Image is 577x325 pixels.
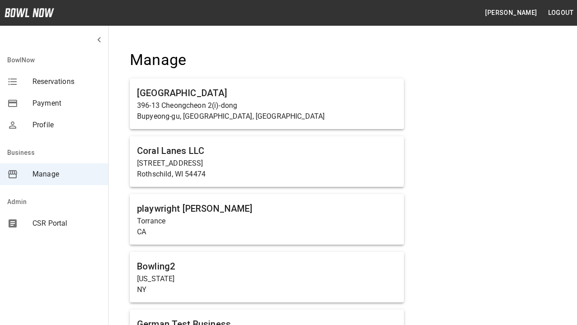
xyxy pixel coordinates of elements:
button: [PERSON_NAME] [481,5,540,21]
img: logo [5,8,54,17]
p: Bupyeong-gu, [GEOGRAPHIC_DATA], [GEOGRAPHIC_DATA] [137,111,397,122]
p: Rothschild, WI 54474 [137,169,397,180]
h6: Bowling2 [137,259,397,274]
p: 396-13 Cheongcheon 2(i)-dong [137,100,397,111]
button: Logout [545,5,577,21]
h6: [GEOGRAPHIC_DATA] [137,86,397,100]
p: [STREET_ADDRESS] [137,158,397,169]
p: NY [137,284,397,295]
h6: playwright [PERSON_NAME] [137,201,397,216]
p: CA [137,227,397,237]
span: CSR Portal [32,218,101,229]
span: Reservations [32,76,101,87]
p: Torrance [137,216,397,227]
span: Profile [32,120,101,130]
span: Manage [32,169,101,180]
span: Payment [32,98,101,109]
h4: Manage [130,51,404,70]
h6: Coral Lanes LLC [137,144,397,158]
p: [US_STATE] [137,274,397,284]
